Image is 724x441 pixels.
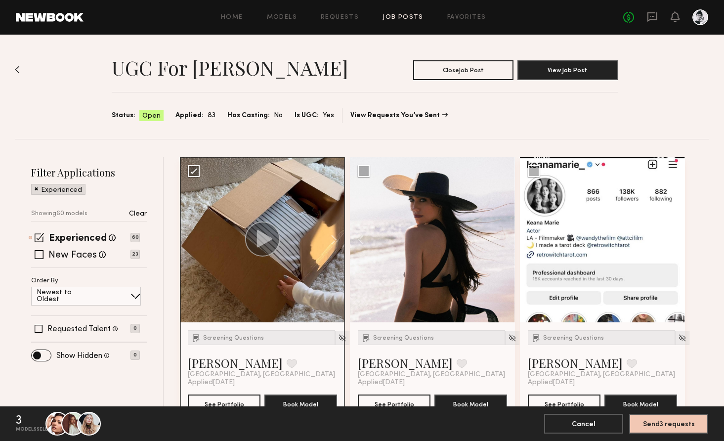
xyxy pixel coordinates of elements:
p: 0 [130,324,140,333]
label: Requested Talent [47,325,111,333]
a: Home [221,14,243,21]
div: Applied [DATE] [188,379,337,387]
span: Is UGC: [295,110,319,121]
a: View Requests You’ve Sent [350,112,448,119]
p: 0 [130,351,140,360]
span: [GEOGRAPHIC_DATA], [GEOGRAPHIC_DATA] [358,371,505,379]
p: Newest to Oldest [37,289,95,303]
span: Applied: [175,110,204,121]
span: [GEOGRAPHIC_DATA], [GEOGRAPHIC_DATA] [188,371,335,379]
button: Send3 requests [629,414,708,434]
img: Submission Icon [361,333,371,343]
img: Unhide Model [678,334,686,342]
img: Submission Icon [531,333,541,343]
label: Show Hidden [56,352,102,360]
span: Open [142,111,161,121]
a: Models [267,14,297,21]
button: See Portfolio [188,395,260,414]
button: Book Model [604,395,677,414]
a: [PERSON_NAME] [528,355,623,371]
h2: Filter Applications [31,166,147,179]
a: Job Posts [383,14,424,21]
img: Submission Icon [191,333,201,343]
button: CloseJob Post [413,60,513,80]
p: Experienced [41,187,82,194]
button: Book Model [434,395,507,414]
span: Screening Questions [373,335,434,341]
span: Screening Questions [543,335,604,341]
span: 83 [208,110,215,121]
p: Order By [31,278,58,284]
p: Clear [129,211,147,218]
img: Unhide Model [508,334,516,342]
p: 60 [130,233,140,242]
span: Has Casting: [227,110,270,121]
p: 23 [130,250,140,259]
a: Book Model [434,399,507,408]
p: Showing 60 models [31,211,87,217]
a: Book Model [604,399,677,408]
label: Experienced [49,234,107,244]
div: models selected [16,427,61,433]
button: View Job Post [517,60,618,80]
span: Status: [112,110,135,121]
button: See Portfolio [528,395,600,414]
span: No [274,110,283,121]
label: New Faces [48,251,97,261]
button: Cancel [544,414,623,434]
button: Book Model [264,395,337,414]
span: Yes [323,110,334,121]
a: [PERSON_NAME] [188,355,283,371]
h1: UGC for [PERSON_NAME] [112,55,348,80]
a: [PERSON_NAME] [358,355,453,371]
a: Requests [321,14,359,21]
div: Applied [DATE] [528,379,677,387]
span: [GEOGRAPHIC_DATA], [GEOGRAPHIC_DATA] [528,371,675,379]
img: Unhide Model [338,334,346,342]
img: Back to previous page [15,66,20,74]
span: Screening Questions [203,335,264,341]
a: Favorites [447,14,486,21]
button: See Portfolio [358,395,430,414]
div: Applied [DATE] [358,379,507,387]
div: 3 [16,415,22,427]
a: Book Model [264,399,337,408]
